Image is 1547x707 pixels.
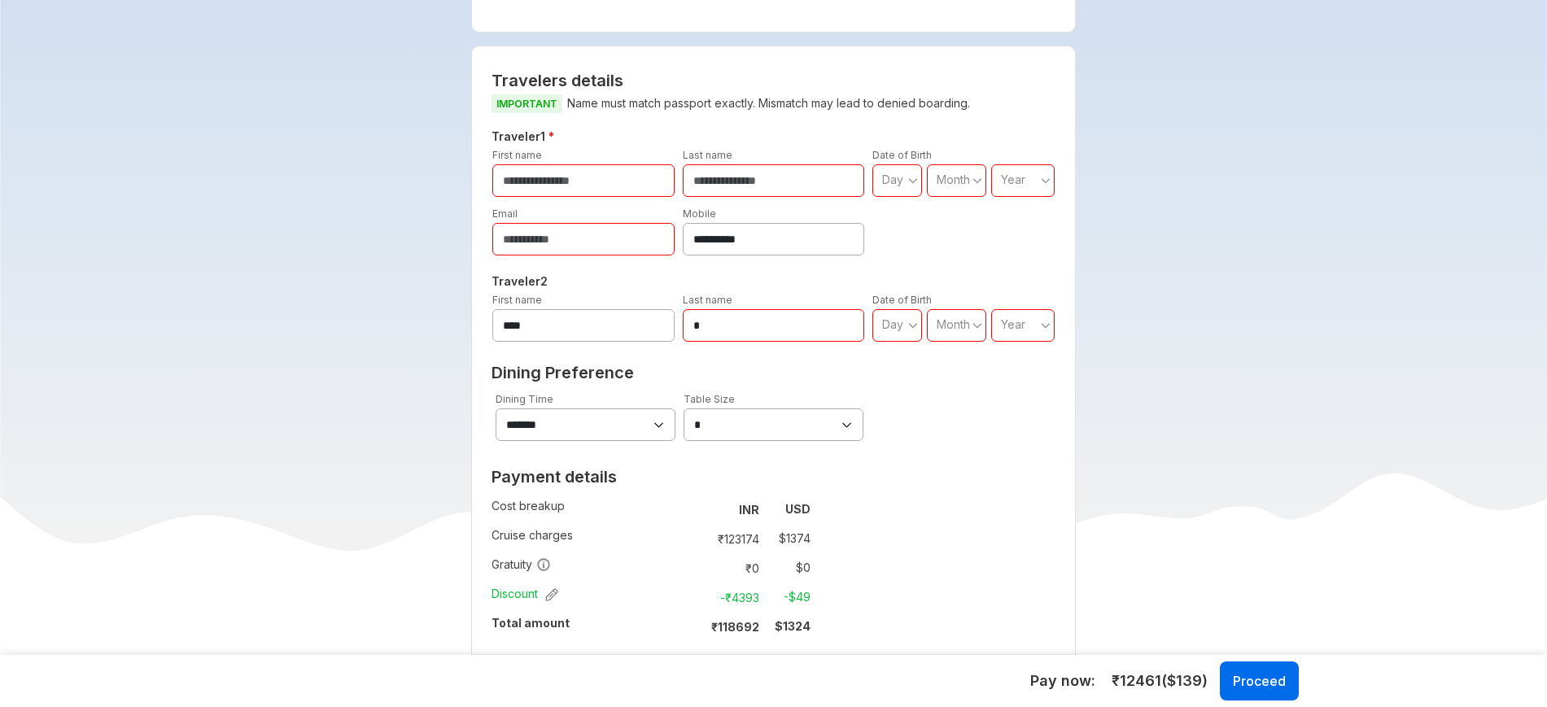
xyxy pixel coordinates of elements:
[872,294,932,306] label: Date of Birth
[972,317,982,334] svg: angle down
[872,149,932,161] label: Date of Birth
[492,495,690,524] td: Cost breakup
[492,363,1055,382] h2: Dining Preference
[684,393,735,405] label: Table Size
[1112,670,1208,692] span: ₹ 12461 ($ 139 )
[1030,671,1095,691] h5: Pay now :
[739,503,759,517] strong: INR
[492,149,542,161] label: First name
[882,172,903,186] span: Day
[937,317,970,331] span: Month
[492,94,562,113] span: IMPORTANT
[690,553,697,583] td: :
[492,524,690,553] td: Cruise charges
[937,172,970,186] span: Month
[492,94,1055,114] p: Name must match passport exactly. Mismatch may lead to denied boarding.
[683,149,732,161] label: Last name
[1001,172,1025,186] span: Year
[766,586,811,609] td: -$ 49
[492,207,518,220] label: Email
[488,127,1059,146] h5: Traveler 1
[775,619,811,633] strong: $ 1324
[882,317,903,331] span: Day
[492,71,1055,90] h2: Travelers details
[683,207,716,220] label: Mobile
[766,527,811,550] td: $ 1374
[492,556,551,573] span: Gratuity
[1001,317,1025,331] span: Year
[690,495,697,524] td: :
[908,172,918,189] svg: angle down
[972,172,982,189] svg: angle down
[697,527,766,550] td: ₹ 123174
[1220,661,1299,700] button: Proceed
[496,393,553,405] label: Dining Time
[908,317,918,334] svg: angle down
[690,583,697,612] td: :
[690,524,697,553] td: :
[785,502,811,516] strong: USD
[1041,172,1051,189] svg: angle down
[1041,317,1051,334] svg: angle down
[766,556,811,579] td: $ 0
[492,467,811,487] h2: Payment details
[711,620,759,634] strong: ₹ 118692
[690,612,697,641] td: :
[492,586,558,602] span: Discount
[492,616,570,630] strong: Total amount
[697,556,766,579] td: ₹ 0
[488,272,1059,291] h5: Traveler 2
[683,294,732,306] label: Last name
[697,586,766,609] td: -₹ 4393
[492,294,542,306] label: First name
